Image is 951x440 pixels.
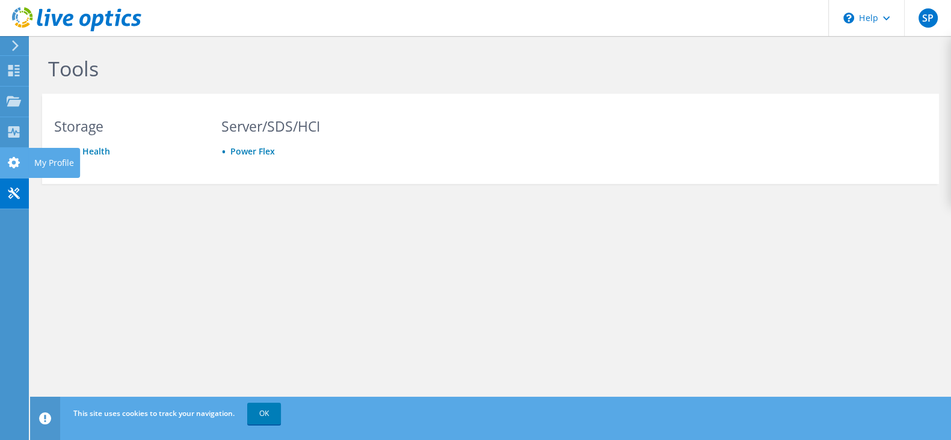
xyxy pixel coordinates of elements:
[28,148,80,178] div: My Profile
[247,403,281,424] a: OK
[843,13,854,23] svg: \n
[919,8,938,28] span: SP
[221,120,366,133] h3: Server/SDS/HCI
[63,145,110,157] a: SAN Health
[54,120,199,133] h3: Storage
[48,56,860,81] h1: Tools
[230,145,275,157] a: Power Flex
[73,408,235,418] span: This site uses cookies to track your navigation.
